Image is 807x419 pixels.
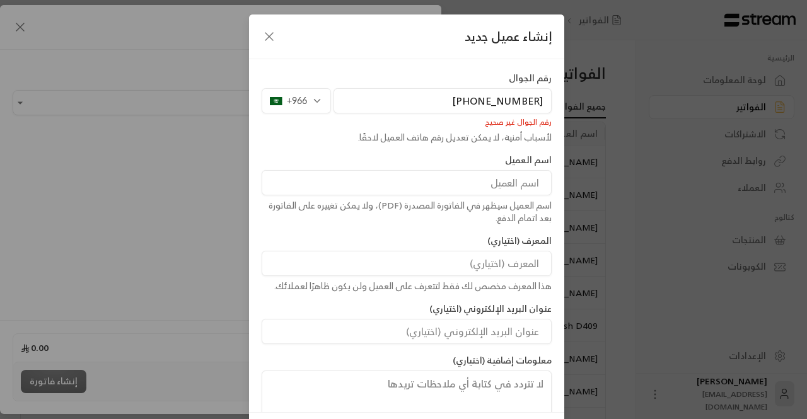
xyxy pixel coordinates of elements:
span: إنشاء عميل جديد [465,27,552,46]
div: لأسباب أمنية، لا يمكن تعديل رقم هاتف العميل لاحقًا. [262,131,552,144]
label: المعرف (اختياري) [487,234,552,247]
div: +966 [262,88,331,113]
input: رقم الجوال [334,88,552,113]
input: المعرف (اختياري) [262,251,552,276]
div: رقم الجوال غير صحيح [262,113,552,127]
input: اسم العميل [262,170,552,195]
input: عنوان البريد الإلكتروني (اختياري) [262,319,552,344]
label: اسم العميل [505,154,552,166]
div: اسم العميل سيظهر في الفاتورة المصدرة (PDF)، ولا يمكن تغييره على الفاتورة بعد اتمام الدفع. [262,199,552,224]
label: معلومات إضافية (اختياري) [453,354,552,367]
label: عنوان البريد الإلكتروني (اختياري) [429,302,552,315]
label: رقم الجوال [509,72,552,84]
div: هذا المعرف مخصص لك فقط لتتعرف على العميل ولن يكون ظاهرًا لعملائك. [262,280,552,292]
